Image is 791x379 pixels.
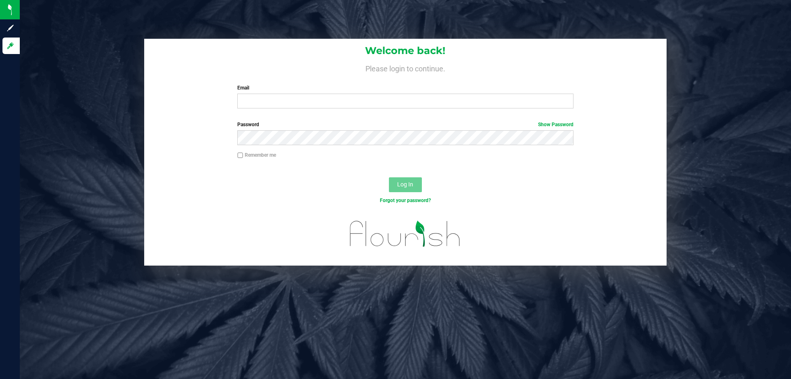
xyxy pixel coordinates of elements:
[6,24,14,32] inline-svg: Sign up
[397,181,413,188] span: Log In
[340,213,470,255] img: flourish_logo.svg
[237,153,243,158] input: Remember me
[237,122,259,127] span: Password
[380,198,431,203] a: Forgot your password?
[6,42,14,50] inline-svg: Log in
[237,151,276,159] label: Remember me
[389,177,422,192] button: Log In
[538,122,573,127] a: Show Password
[237,84,573,92] label: Email
[144,63,667,73] h4: Please login to continue.
[144,45,667,56] h1: Welcome back!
